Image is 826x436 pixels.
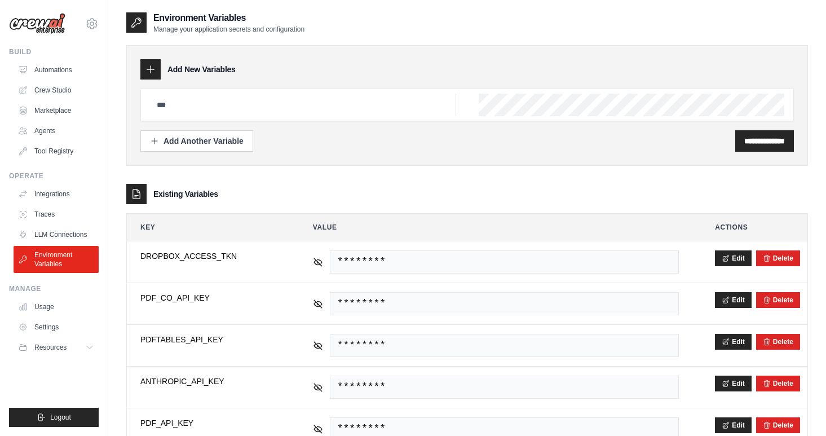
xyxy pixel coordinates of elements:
[140,292,277,303] span: PDF_CO_API_KEY
[140,334,277,345] span: PDFTABLES_API_KEY
[140,250,277,262] span: DROPBOX_ACCESS_TKN
[763,254,793,263] button: Delete
[150,135,244,147] div: Add Another Variable
[770,382,826,436] iframe: Chat Widget
[715,417,752,433] button: Edit
[9,13,65,34] img: Logo
[715,292,752,308] button: Edit
[715,376,752,391] button: Edit
[763,421,793,430] button: Delete
[50,413,71,422] span: Logout
[14,61,99,79] a: Automations
[14,318,99,336] a: Settings
[14,185,99,203] a: Integrations
[153,11,304,25] h2: Environment Variables
[14,122,99,140] a: Agents
[14,142,99,160] a: Tool Registry
[299,214,692,241] th: Value
[14,102,99,120] a: Marketplace
[14,205,99,223] a: Traces
[14,338,99,356] button: Resources
[140,417,277,429] span: PDF_API_KEY
[153,188,218,200] h3: Existing Variables
[153,25,304,34] p: Manage your application secrets and configuration
[9,47,99,56] div: Build
[140,376,277,387] span: ANTHROPIC_API_KEY
[140,130,253,152] button: Add Another Variable
[763,337,793,346] button: Delete
[763,296,793,305] button: Delete
[715,250,752,266] button: Edit
[701,214,807,241] th: Actions
[127,214,290,241] th: Key
[9,408,99,427] button: Logout
[14,298,99,316] a: Usage
[14,246,99,273] a: Environment Variables
[9,171,99,180] div: Operate
[715,334,752,350] button: Edit
[34,343,67,352] span: Resources
[14,81,99,99] a: Crew Studio
[167,64,236,75] h3: Add New Variables
[9,284,99,293] div: Manage
[14,226,99,244] a: LLM Connections
[763,379,793,388] button: Delete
